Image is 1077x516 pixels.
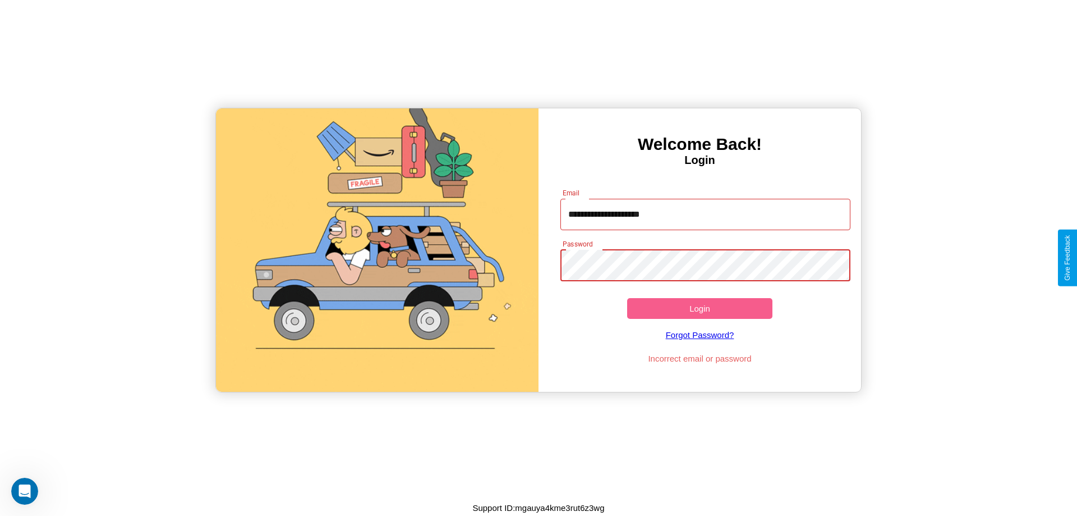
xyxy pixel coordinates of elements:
label: Password [563,239,592,249]
div: Give Feedback [1064,235,1071,281]
iframe: Intercom live chat [11,478,38,505]
img: gif [216,108,538,392]
label: Email [563,188,580,198]
p: Support ID: mgauya4kme3rut6z3wg [472,500,604,515]
h3: Welcome Back! [538,135,861,154]
p: Incorrect email or password [555,351,845,366]
button: Login [627,298,772,319]
h4: Login [538,154,861,167]
a: Forgot Password? [555,319,845,351]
